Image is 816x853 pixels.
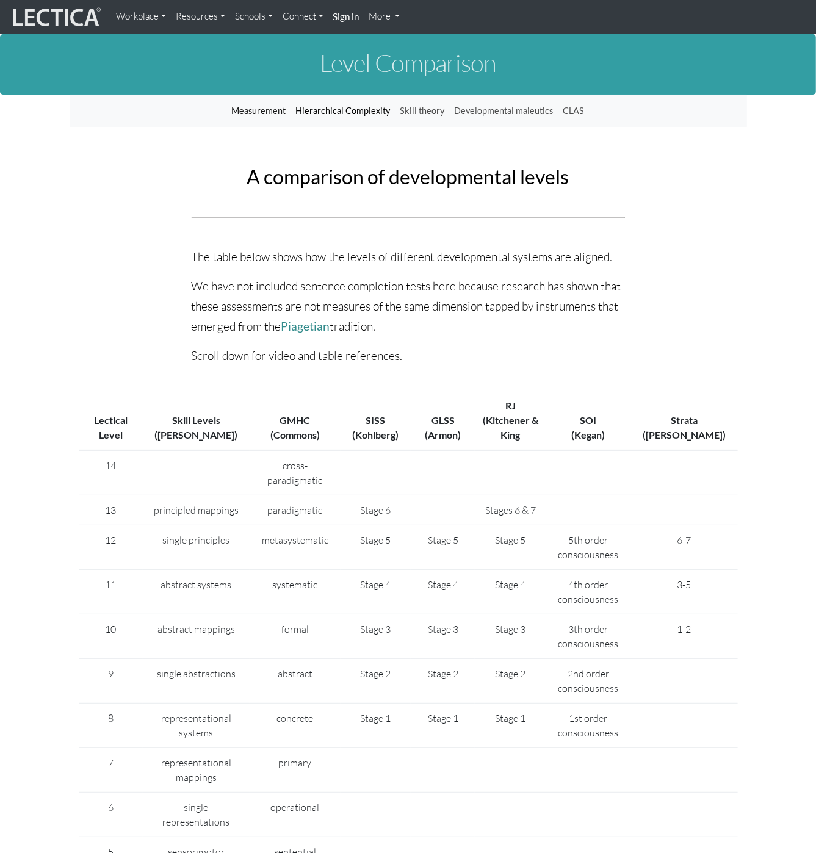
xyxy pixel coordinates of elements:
[328,5,364,29] a: Sign in
[10,5,101,29] img: lecticalive
[143,495,250,525] td: principled mappings
[341,391,411,450] th: SISS (Kohlberg)
[278,5,328,29] a: Connect
[79,747,143,792] td: 7
[411,569,475,614] td: Stage 4
[546,525,630,569] td: 5th order consciousness
[79,569,143,614] td: 11
[79,792,143,837] td: 6
[79,614,143,658] td: 10
[250,658,340,703] td: abstract
[192,166,625,187] h2: A comparison of developmental levels
[143,391,250,450] th: Skill Levels ([PERSON_NAME])
[250,614,340,658] td: formal
[546,614,630,658] td: 3th order consciousness
[143,747,250,792] td: representational mappings
[250,703,340,747] td: concrete
[630,391,737,450] th: Strata ([PERSON_NAME])
[250,450,340,495] td: cross-paradigmatic
[630,614,737,658] td: 1-2
[250,391,340,450] th: GMHC (Commons)
[192,346,625,366] p: Scroll down for video and table references.
[79,450,143,495] td: 14
[475,658,546,703] td: Stage 2
[341,525,411,569] td: Stage 5
[546,391,630,450] th: SOI (Kegan)
[143,525,250,569] td: single principles
[341,658,411,703] td: Stage 2
[411,614,475,658] td: Stage 3
[333,11,359,22] strong: Sign in
[475,495,546,525] td: Stages 6 & 7
[411,703,475,747] td: Stage 1
[546,703,630,747] td: 1st order consciousness
[79,391,143,450] th: Lectical Level
[250,792,340,837] td: operational
[143,792,250,837] td: single representations
[143,569,250,614] td: abstract systems
[230,5,278,29] a: Schools
[546,569,630,614] td: 4th order consciousness
[546,658,630,703] td: 2nd order consciousness
[250,569,340,614] td: systematic
[411,658,475,703] td: Stage 2
[475,614,546,658] td: Stage 3
[411,391,475,450] th: GLSS (Armon)
[227,99,291,123] a: Measurement
[250,495,340,525] td: paradigmatic
[192,247,625,267] p: The table below shows how the levels of different developmental systems are aligned.
[79,703,143,747] td: 8
[79,495,143,525] td: 13
[143,614,250,658] td: abstract mappings
[250,525,340,569] td: metasystematic
[341,703,411,747] td: Stage 1
[395,99,450,123] a: Skill theory
[411,525,475,569] td: Stage 5
[630,569,737,614] td: 3-5
[341,614,411,658] td: Stage 3
[79,525,143,569] td: 12
[450,99,558,123] a: Developmental maieutics
[111,5,171,29] a: Workplace
[171,5,230,29] a: Resources
[475,703,546,747] td: Stage 1
[143,658,250,703] td: single abstractions
[192,276,625,336] p: We have not included sentence completion tests here because research has shown that these assessm...
[291,99,395,123] a: Hierarchical Complexity
[143,703,250,747] td: representational systems
[341,495,411,525] td: Stage 6
[475,391,546,450] th: RJ (Kitchener & King
[79,658,143,703] td: 9
[70,49,747,76] h1: Level Comparison
[475,525,546,569] td: Stage 5
[250,747,340,792] td: primary
[630,525,737,569] td: 6-7
[281,319,330,333] a: Piagetian
[364,5,405,29] a: More
[341,569,411,614] td: Stage 4
[475,569,546,614] td: Stage 4
[558,99,590,123] a: CLAS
